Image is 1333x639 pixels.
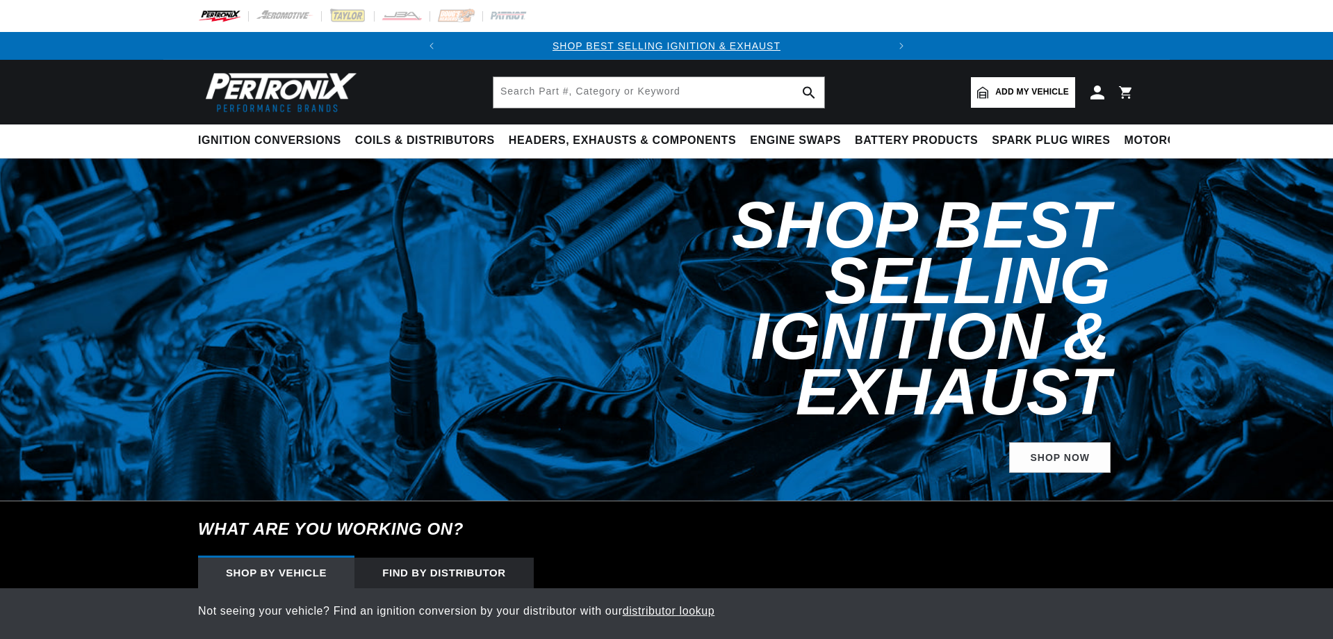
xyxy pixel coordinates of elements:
[493,77,824,108] input: Search Part #, Category or Keyword
[985,124,1117,157] summary: Spark Plug Wires
[1009,442,1111,474] a: SHOP NOW
[1125,134,1207,148] span: Motorcycle
[848,124,985,157] summary: Battery Products
[502,124,743,157] summary: Headers, Exhausts & Components
[418,32,445,60] button: Translation missing: en.sections.announcements.previous_announcement
[794,77,824,108] button: search button
[971,77,1075,108] a: Add my vehicle
[348,124,502,157] summary: Coils & Distributors
[198,134,341,148] span: Ignition Conversions
[743,124,848,157] summary: Engine Swaps
[198,558,354,588] div: Shop by vehicle
[623,605,715,617] a: distributor lookup
[992,134,1110,148] span: Spark Plug Wires
[198,124,348,157] summary: Ignition Conversions
[995,86,1069,99] span: Add my vehicle
[509,134,736,148] span: Headers, Exhausts & Components
[163,501,1170,557] h6: What are you working on?
[516,197,1111,420] h2: Shop Best Selling Ignition & Exhaust
[750,134,841,148] span: Engine Swaps
[198,68,358,116] img: Pertronix
[855,134,978,148] span: Battery Products
[163,32,1170,60] slideshow-component: Translation missing: en.sections.announcements.announcement_bar
[1118,124,1214,157] summary: Motorcycle
[198,602,1135,620] p: Not seeing your vehicle? Find an ignition conversion by your distributor with our
[354,558,534,588] div: Find by Distributor
[445,38,888,54] div: Announcement
[355,134,495,148] span: Coils & Distributors
[445,38,888,54] div: 1 of 2
[888,32,915,60] button: Translation missing: en.sections.announcements.next_announcement
[553,40,780,51] a: SHOP BEST SELLING IGNITION & EXHAUST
